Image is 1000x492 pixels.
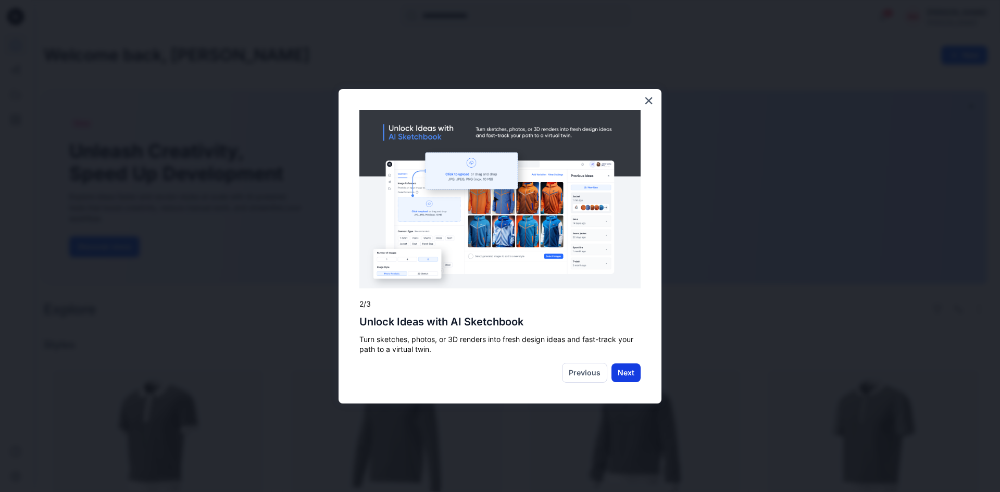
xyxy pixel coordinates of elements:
h2: Unlock Ideas with AI Sketchbook [359,316,641,328]
p: 2/3 [359,299,641,309]
button: Close [644,92,654,109]
button: Next [611,363,641,382]
button: Previous [562,363,607,383]
p: Turn sketches, photos, or 3D renders into fresh design ideas and fast-track your path to a virtua... [359,334,641,355]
